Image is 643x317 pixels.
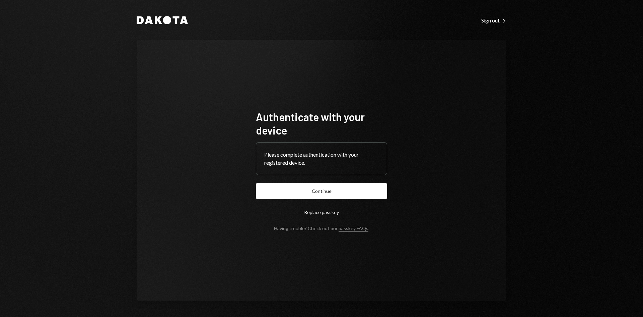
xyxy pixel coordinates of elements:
[256,110,387,137] h1: Authenticate with your device
[339,225,368,232] a: passkey FAQs
[274,225,369,231] div: Having trouble? Check out our .
[481,16,506,24] a: Sign out
[264,151,379,167] div: Please complete authentication with your registered device.
[256,183,387,199] button: Continue
[256,204,387,220] button: Replace passkey
[481,17,506,24] div: Sign out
